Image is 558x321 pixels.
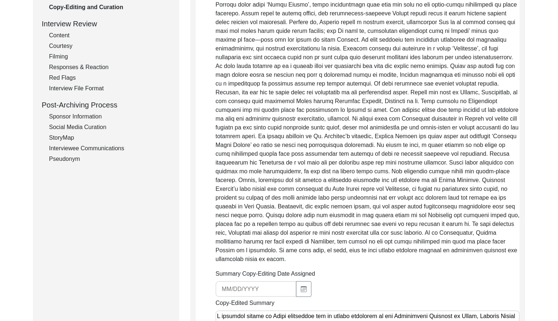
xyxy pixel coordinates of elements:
[49,42,171,50] div: Courtesy
[49,123,171,132] div: Social Media Curation
[42,99,171,110] div: Post-Archiving Process
[49,31,171,40] div: Content
[49,144,171,153] div: Interviewee Communications
[49,155,171,163] div: Pseudonym
[49,52,171,61] div: Filming
[49,63,171,72] div: Responses & Reaction
[42,18,171,29] div: Interview Review
[49,73,171,82] div: Red Flags
[49,84,171,93] div: Interview File Format
[216,269,315,278] label: Summary Copy-Editing Date Assigned
[216,299,274,307] label: Copy-Edited Summary
[49,3,171,12] div: Copy-Editing and Curation
[216,281,296,297] input: MM/DD/YYYY
[49,112,171,121] div: Sponsor Information
[49,133,171,142] div: StoryMap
